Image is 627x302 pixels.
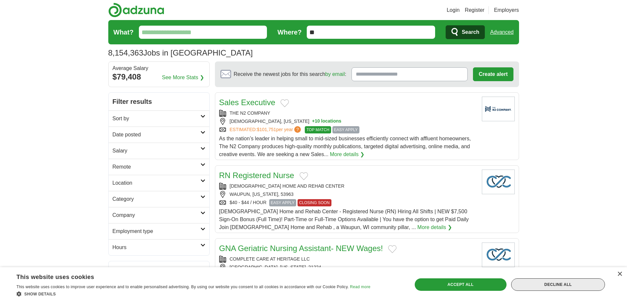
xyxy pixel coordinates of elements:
button: Add to favorite jobs [280,99,289,107]
a: Sort by [109,110,209,127]
img: Company logo [482,97,515,121]
span: EASY APPLY [332,126,359,133]
h2: Popular searches [113,265,205,275]
a: More details ❯ [417,223,452,231]
span: Show details [24,292,56,296]
a: Company [109,207,209,223]
span: As the nation’s leader in helping small to mid-sized businesses efficiently connect with affluent... [219,136,471,157]
a: Advanced [490,26,513,39]
span: $101,751 [257,127,276,132]
h2: Company [113,211,200,219]
a: RN Registered Nurse [219,171,294,180]
div: COMPLETE CARE AT HERITAGE LLC [219,256,477,263]
label: What? [114,27,134,37]
h1: Jobs in [GEOGRAPHIC_DATA] [108,48,253,57]
button: Search [446,25,485,39]
div: $79,408 [113,71,205,83]
div: Accept all [415,278,507,291]
a: See More Stats ❯ [162,74,204,81]
div: Close [617,272,622,277]
a: Employment type [109,223,209,239]
button: Add to favorite jobs [388,245,397,253]
div: [GEOGRAPHIC_DATA], [US_STATE], 21224 [219,264,477,271]
a: Remote [109,159,209,175]
a: Login [447,6,459,14]
div: [DEMOGRAPHIC_DATA] HOME AND REHAB CENTER [219,183,477,190]
span: [DEMOGRAPHIC_DATA] Home and Rehab Center - Registered Nurse (RN) Hiring All Shifts | NEW $7,500 S... [219,209,469,230]
div: This website uses cookies [16,271,354,281]
span: 8,154,363 [108,47,144,59]
h2: Date posted [113,131,200,139]
a: GNA Geriatric Nursing Assistant- NEW Wages! [219,244,383,253]
a: ESTIMATED:$101,751per year? [230,126,302,133]
span: ? [294,126,301,133]
label: Where? [277,27,301,37]
span: Receive the newest jobs for this search : [234,70,346,78]
button: +10 locations [312,118,341,125]
span: TOP MATCH [305,126,331,133]
h2: Salary [113,147,200,155]
img: Company logo [482,170,515,194]
a: Category [109,191,209,207]
div: Average Salary [113,66,205,71]
img: Adzuna logo [108,3,164,17]
div: THE N2 COMPANY [219,110,477,117]
span: EASY APPLY [269,199,296,206]
img: Company logo [482,243,515,267]
div: WAUPUN, [US_STATE], 53963 [219,191,477,198]
a: Employers [494,6,519,14]
h2: Employment type [113,227,200,235]
h2: Location [113,179,200,187]
a: Hours [109,239,209,255]
a: Register [465,6,484,14]
h2: Hours [113,244,200,251]
h2: Sort by [113,115,200,123]
span: CLOSING SOON [298,199,331,206]
a: by email [325,71,345,77]
h2: Remote [113,163,200,171]
div: $40 - $44 / HOUR [219,199,477,206]
span: + [312,118,315,125]
a: Read more, opens a new window [350,285,370,289]
div: Decline all [511,278,605,291]
button: Add to favorite jobs [300,172,308,180]
a: Date posted [109,127,209,143]
h2: Category [113,195,200,203]
a: More details ❯ [330,151,364,158]
a: Location [109,175,209,191]
button: Create alert [473,67,513,81]
span: Search [462,26,479,39]
a: Sales Executive [219,98,275,107]
span: This website uses cookies to improve user experience and to enable personalised advertising. By u... [16,285,349,289]
div: Show details [16,290,370,297]
a: Salary [109,143,209,159]
div: [DEMOGRAPHIC_DATA], [US_STATE] [219,118,477,125]
h2: Filter results [109,93,209,110]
